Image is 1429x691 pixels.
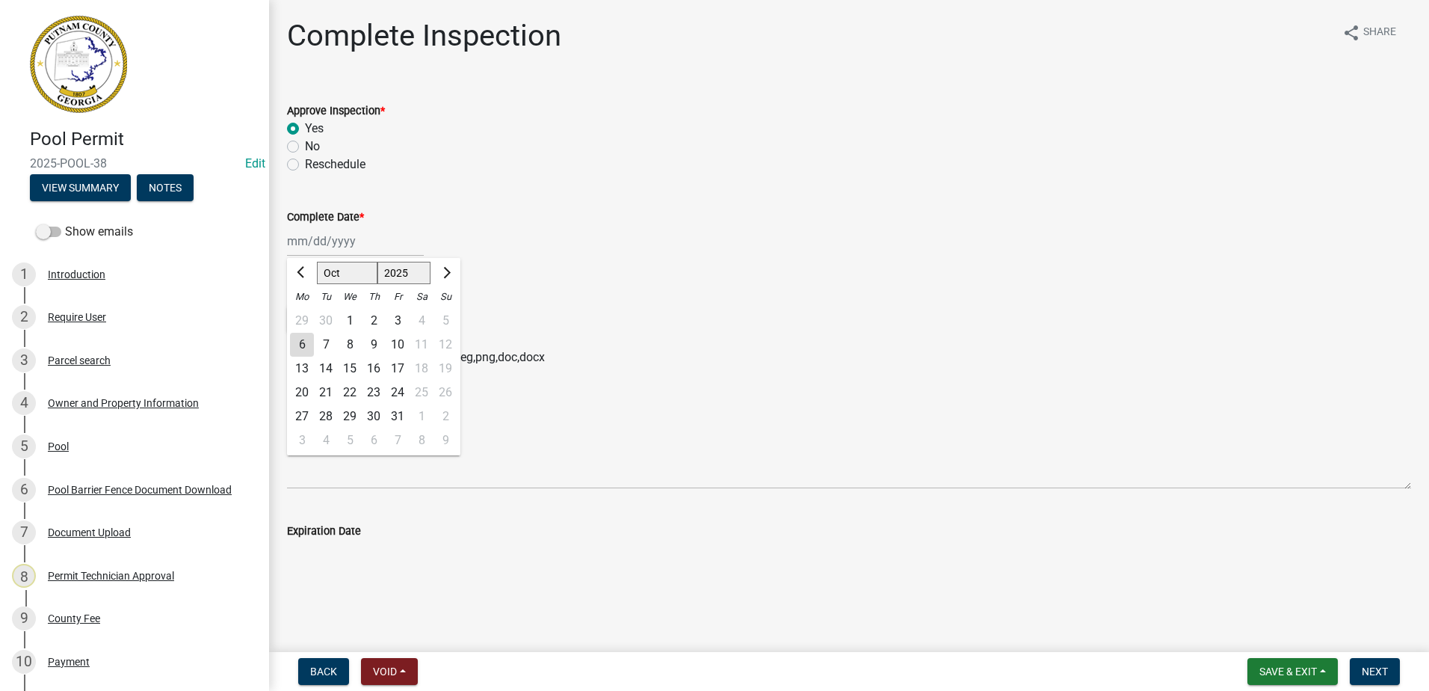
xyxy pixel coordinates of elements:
[48,355,111,366] div: Parcel search
[314,429,338,452] div: Tuesday, November 4, 2025
[1350,658,1400,685] button: Next
[436,261,454,285] button: Next month
[338,405,362,429] div: Wednesday, October 29, 2025
[338,381,362,405] div: Wednesday, October 22, 2025
[287,18,561,54] h1: Complete Inspection
[290,309,314,333] div: Monday, September 29, 2025
[314,357,338,381] div: Tuesday, October 14, 2025
[362,381,386,405] div: Thursday, October 23, 2025
[36,223,133,241] label: Show emails
[361,658,418,685] button: Void
[137,182,194,194] wm-modal-confirm: Notes
[362,357,386,381] div: Thursday, October 16, 2025
[338,429,362,452] div: Wednesday, November 5, 2025
[386,429,410,452] div: 7
[12,262,36,286] div: 1
[386,285,410,309] div: Fr
[362,333,386,357] div: Thursday, October 9, 2025
[48,312,106,322] div: Require User
[386,405,410,429] div: 31
[386,309,410,333] div: Friday, October 3, 2025
[338,357,362,381] div: 15
[338,357,362,381] div: Wednesday, October 15, 2025
[30,156,239,171] span: 2025-POOL-38
[12,391,36,415] div: 4
[1363,24,1396,42] span: Share
[338,285,362,309] div: We
[338,333,362,357] div: Wednesday, October 8, 2025
[245,156,265,171] wm-modal-confirm: Edit Application Number
[12,434,36,458] div: 5
[298,658,349,685] button: Back
[410,285,433,309] div: Sa
[314,333,338,357] div: 7
[12,520,36,544] div: 7
[314,333,338,357] div: Tuesday, October 7, 2025
[30,182,131,194] wm-modal-confirm: Summary
[377,262,431,284] select: Select year
[287,226,424,257] input: mm/dd/yyyy
[290,285,314,309] div: Mo
[433,285,457,309] div: Su
[314,405,338,429] div: Tuesday, October 28, 2025
[314,381,338,405] div: 21
[310,666,337,678] span: Back
[386,309,410,333] div: 3
[386,357,410,381] div: Friday, October 17, 2025
[137,174,194,201] button: Notes
[362,405,386,429] div: Thursday, October 30, 2025
[338,309,362,333] div: 1
[30,174,131,201] button: View Summary
[314,309,338,333] div: 30
[290,333,314,357] div: Monday, October 6, 2025
[30,129,257,150] h4: Pool Permit
[287,106,385,117] label: Approve Inspection
[290,381,314,405] div: 20
[386,381,410,405] div: Friday, October 24, 2025
[373,666,397,678] span: Void
[48,485,232,495] div: Pool Barrier Fence Document Download
[362,309,386,333] div: 2
[12,606,36,630] div: 9
[12,478,36,502] div: 6
[245,156,265,171] a: Edit
[305,138,320,156] label: No
[12,305,36,329] div: 2
[386,333,410,357] div: 10
[317,262,377,284] select: Select month
[48,527,131,538] div: Document Upload
[386,333,410,357] div: Friday, October 10, 2025
[287,212,364,223] label: Complete Date
[314,285,338,309] div: Tu
[362,333,386,357] div: 9
[1342,24,1360,42] i: share
[290,381,314,405] div: Monday, October 20, 2025
[362,381,386,405] div: 23
[338,309,362,333] div: Wednesday, October 1, 2025
[338,381,362,405] div: 22
[12,650,36,674] div: 10
[290,429,314,452] div: 3
[1247,658,1338,685] button: Save & Exit
[290,405,314,429] div: Monday, October 27, 2025
[314,429,338,452] div: 4
[314,381,338,405] div: Tuesday, October 21, 2025
[362,429,386,452] div: 6
[48,613,100,624] div: County Fee
[290,309,314,333] div: 29
[290,357,314,381] div: 13
[48,398,199,408] div: Owner and Property Information
[362,285,386,309] div: Th
[48,269,105,280] div: Introduction
[290,333,314,357] div: 6
[314,357,338,381] div: 14
[305,120,324,138] label: Yes
[386,405,410,429] div: Friday, October 31, 2025
[48,657,90,667] div: Payment
[362,357,386,381] div: 16
[338,405,362,429] div: 29
[386,357,410,381] div: 17
[12,348,36,372] div: 3
[293,261,311,285] button: Previous month
[48,571,174,581] div: Permit Technician Approval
